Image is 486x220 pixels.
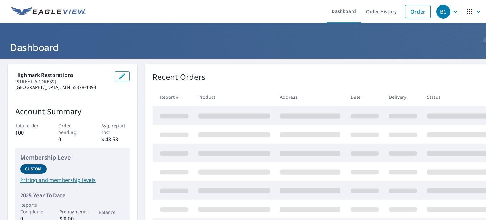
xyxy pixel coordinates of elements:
[20,192,125,199] p: 2025 Year To Date
[15,85,109,90] p: [GEOGRAPHIC_DATA], MN 55378-1394
[101,135,130,143] p: $ 48.53
[153,71,206,83] p: Recent Orders
[20,153,125,162] p: Membership Level
[15,129,44,136] p: 100
[58,135,87,143] p: 0
[59,208,86,215] p: Prepayments
[25,166,41,172] p: Custom
[346,88,384,106] th: Date
[15,106,130,117] p: Account Summary
[8,41,478,54] h1: Dashboard
[275,88,346,106] th: Address
[20,176,125,184] a: Pricing and membership levels
[11,7,86,16] img: EV Logo
[15,71,109,79] p: Highmark Restorations
[405,5,431,18] a: Order
[15,79,109,85] p: [STREET_ADDRESS]
[58,122,87,135] p: Order pending
[20,202,47,215] p: Reports Completed
[101,122,130,135] p: Avg. report cost
[436,5,450,19] div: BC
[384,88,422,106] th: Delivery
[99,209,125,216] p: Balance
[15,122,44,129] p: Total order
[193,88,275,106] th: Product
[153,88,193,106] th: Report #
